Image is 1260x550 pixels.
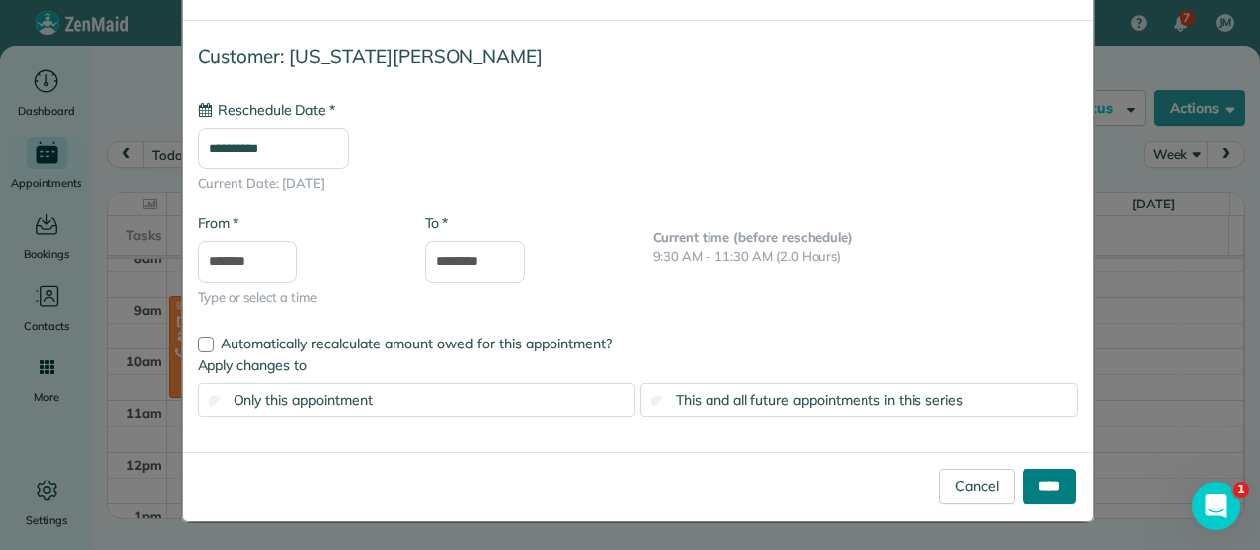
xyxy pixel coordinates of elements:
span: Only this appointment [234,391,373,409]
span: Automatically recalculate amount owed for this appointment? [221,335,612,352]
label: Reschedule Date [198,100,335,120]
span: Type or select a time [198,288,395,308]
label: To [425,213,448,233]
span: Current Date: [DATE] [198,174,1078,194]
iframe: Intercom live chat [1192,482,1240,530]
input: This and all future appointments in this series [651,396,664,409]
input: Only this appointment [208,396,221,409]
h4: Customer: [US_STATE][PERSON_NAME] [198,46,1078,67]
p: 9:30 AM - 11:30 AM (2.0 Hours) [653,247,1078,267]
a: Cancel [939,469,1015,504]
label: Apply changes to [198,355,1078,375]
span: This and all future appointments in this series [676,391,963,409]
b: Current time (before reschedule) [653,229,854,245]
span: 1 [1233,482,1249,498]
label: From [198,213,238,233]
